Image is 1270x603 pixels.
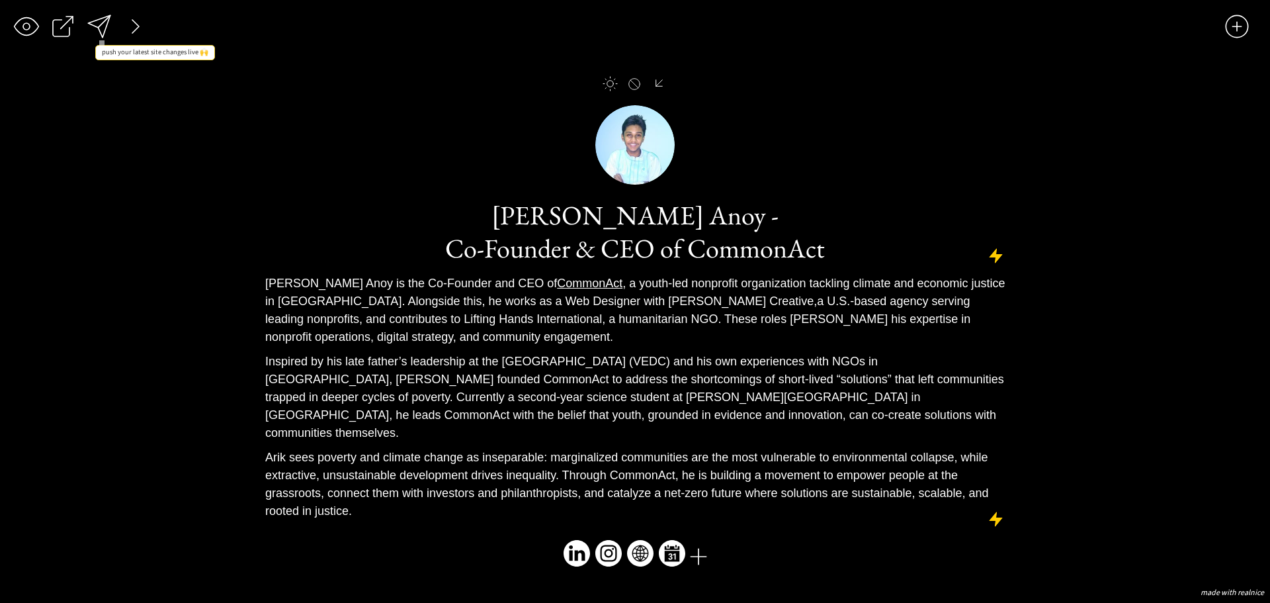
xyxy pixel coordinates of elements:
[265,295,970,344] span: a U.S.-based agency serving leading nonprofits, and contributes to Lifting Hands International, a...
[265,469,989,518] span: nt to empower people at the grassroots, connect them with investors and philanthropists, and cata...
[96,46,214,60] div: push your latest site changes live 🙌
[265,451,988,482] span: Arik sees poverty and climate change as inseparable: marginalized communities are the most vulner...
[557,277,622,290] a: CommonAct
[265,277,1005,308] span: [PERSON_NAME] Anoy is the Co-Founder and CEO of , a youth-led nonprofit organization tackling cli...
[1196,586,1269,600] button: made with realnice
[265,355,898,386] span: Inspired by his late father’s leadership at the [GEOGRAPHIC_DATA] (VEDC) and his own experiences ...
[264,199,1006,265] h1: [PERSON_NAME] Anoy - Co-Founder & CEO of CommonAct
